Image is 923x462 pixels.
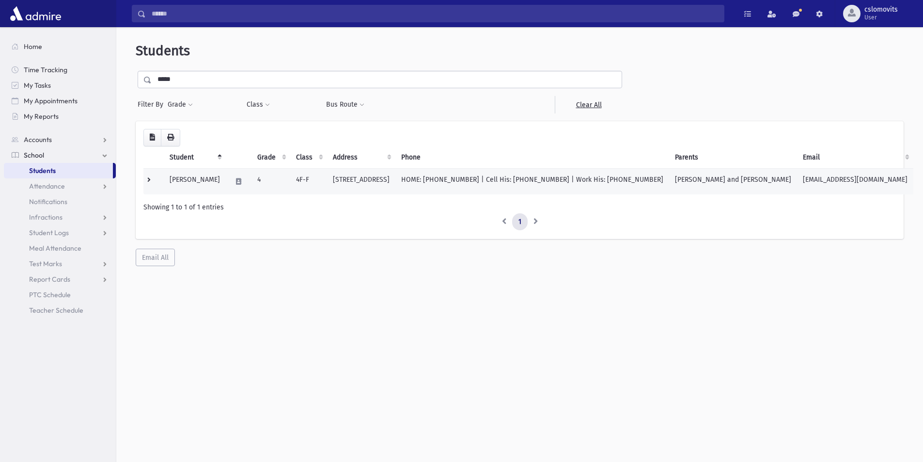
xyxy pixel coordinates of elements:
[4,39,116,54] a: Home
[669,168,797,194] td: [PERSON_NAME] and [PERSON_NAME]
[4,240,116,256] a: Meal Attendance
[24,151,44,159] span: School
[24,135,52,144] span: Accounts
[24,65,67,74] span: Time Tracking
[4,287,116,303] a: PTC Schedule
[136,249,175,266] button: Email All
[4,147,116,163] a: School
[29,213,63,222] span: Infractions
[143,129,161,146] button: CSV
[4,209,116,225] a: Infractions
[797,146,913,169] th: Email: activate to sort column ascending
[864,14,898,21] span: User
[29,182,65,191] span: Attendance
[164,168,226,194] td: [PERSON_NAME]
[8,4,63,23] img: AdmirePro
[146,5,724,22] input: Search
[512,213,528,231] a: 1
[136,43,190,59] span: Students
[29,275,70,284] span: Report Cards
[4,93,116,109] a: My Appointments
[4,225,116,240] a: Student Logs
[4,256,116,271] a: Test Marks
[29,166,56,175] span: Students
[167,96,193,113] button: Grade
[24,42,42,51] span: Home
[29,228,69,237] span: Student Logs
[24,112,59,121] span: My Reports
[29,259,62,268] span: Test Marks
[4,271,116,287] a: Report Cards
[4,78,116,93] a: My Tasks
[29,197,67,206] span: Notifications
[29,244,81,253] span: Meal Attendance
[290,168,327,194] td: 4F-F
[246,96,270,113] button: Class
[164,146,226,169] th: Student: activate to sort column descending
[143,202,896,212] div: Showing 1 to 1 of 1 entries
[251,146,290,169] th: Grade: activate to sort column ascending
[24,96,78,105] span: My Appointments
[24,81,51,90] span: My Tasks
[327,146,395,169] th: Address: activate to sort column ascending
[4,178,116,194] a: Attendance
[290,146,327,169] th: Class: activate to sort column ascending
[327,168,395,194] td: [STREET_ADDRESS]
[395,168,669,194] td: HOME: [PHONE_NUMBER] | Cell His: [PHONE_NUMBER] | Work His: [PHONE_NUMBER]
[797,168,913,194] td: [EMAIL_ADDRESS][DOMAIN_NAME]
[326,96,365,113] button: Bus Route
[4,132,116,147] a: Accounts
[669,146,797,169] th: Parents
[4,62,116,78] a: Time Tracking
[251,168,290,194] td: 4
[4,303,116,318] a: Teacher Schedule
[161,129,180,146] button: Print
[4,109,116,124] a: My Reports
[138,99,167,110] span: Filter By
[395,146,669,169] th: Phone
[864,6,898,14] span: cslomovits
[4,194,116,209] a: Notifications
[29,290,71,299] span: PTC Schedule
[555,96,622,113] a: Clear All
[29,306,83,315] span: Teacher Schedule
[4,163,113,178] a: Students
